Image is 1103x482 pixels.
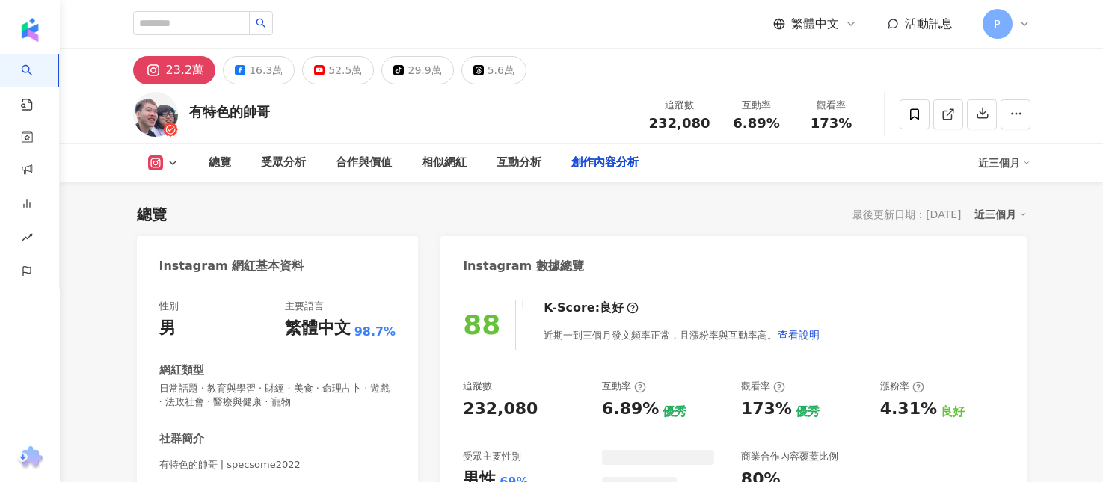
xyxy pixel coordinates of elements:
div: 232,080 [463,398,538,421]
div: 近期一到三個月發文頻率正常，且漲粉率與互動率高。 [544,320,820,350]
div: 觀看率 [741,380,785,393]
div: 網紅類型 [159,362,204,378]
div: 漲粉率 [880,380,924,393]
span: rise [21,223,33,256]
div: 優秀 [663,404,686,420]
div: 總覽 [137,204,167,225]
div: 最後更新日期：[DATE] [852,208,961,220]
div: 男 [159,317,176,340]
div: 主要語言 [285,300,324,313]
img: chrome extension [16,446,45,470]
span: 有特色的帥哥 | specsome2022 [159,458,396,472]
div: 良好 [941,404,965,420]
div: 52.5萬 [328,60,362,81]
div: 優秀 [796,404,820,420]
span: 活動訊息 [905,16,953,31]
div: 173% [741,398,792,421]
div: 互動率 [728,98,785,113]
div: 相似網紅 [422,154,467,172]
button: 29.9萬 [381,56,453,84]
div: 商業合作內容覆蓋比例 [741,450,838,463]
div: 受眾分析 [261,154,306,172]
span: 232,080 [649,115,710,131]
span: 98.7% [354,324,396,340]
div: 性別 [159,300,179,313]
div: 6.89% [602,398,659,421]
span: P [994,16,1000,32]
div: 29.9萬 [408,60,441,81]
span: 6.89% [733,116,779,131]
div: 互動率 [602,380,646,393]
div: 4.31% [880,398,937,421]
span: 日常話題 · 教育與學習 · 財經 · 美食 · 命理占卜 · 遊戲 · 法政社會 · 醫療與健康 · 寵物 [159,382,396,409]
div: 合作與價值 [336,154,392,172]
div: 有特色的帥哥 [189,102,270,121]
div: 總覽 [209,154,231,172]
div: 16.3萬 [249,60,283,81]
div: Instagram 網紅基本資料 [159,258,304,274]
div: 良好 [600,300,624,316]
span: 173% [811,116,852,131]
span: 繁體中文 [791,16,839,32]
div: 繁體中文 [285,317,351,340]
img: logo icon [18,18,42,42]
span: search [256,18,266,28]
div: 創作內容分析 [571,154,639,172]
div: 互動分析 [497,154,541,172]
button: 16.3萬 [223,56,295,84]
div: 受眾主要性別 [463,450,521,463]
div: 23.2萬 [166,60,205,81]
button: 查看說明 [777,320,820,350]
div: Instagram 數據總覽 [463,258,584,274]
button: 52.5萬 [302,56,374,84]
button: 5.6萬 [461,56,526,84]
div: 追蹤數 [463,380,492,393]
div: 5.6萬 [488,60,514,81]
div: 近三個月 [974,205,1027,224]
div: 近三個月 [978,151,1030,175]
div: K-Score : [544,300,639,316]
img: KOL Avatar [133,92,178,137]
span: 查看說明 [778,329,820,341]
div: 社群簡介 [159,431,204,447]
div: 追蹤數 [649,98,710,113]
button: 23.2萬 [133,56,216,84]
div: 88 [463,309,500,340]
a: search [21,54,51,112]
div: 觀看率 [803,98,860,113]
